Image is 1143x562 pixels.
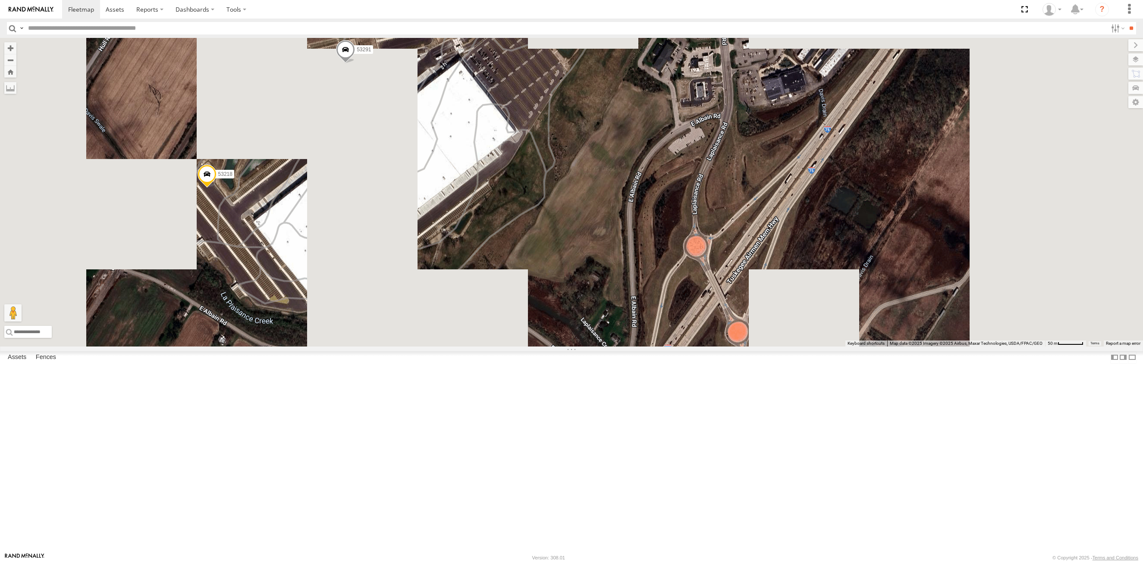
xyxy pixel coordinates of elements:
[1052,555,1138,560] div: © Copyright 2025 -
[1119,351,1127,364] label: Dock Summary Table to the Right
[1128,96,1143,108] label: Map Settings
[218,172,232,178] span: 53218
[848,340,885,347] button: Keyboard shortcuts
[1093,555,1138,560] a: Terms and Conditions
[3,351,31,363] label: Assets
[1106,341,1140,346] a: Report a map error
[532,555,565,560] div: Version: 308.01
[1095,3,1109,16] i: ?
[1090,342,1099,345] a: Terms (opens in new tab)
[1048,341,1058,346] span: 50 m
[1039,3,1064,16] div: Miky Transport
[1128,351,1137,364] label: Hide Summary Table
[9,6,53,12] img: rand-logo.svg
[1110,351,1119,364] label: Dock Summary Table to the Left
[5,553,44,562] a: Visit our Website
[4,42,16,54] button: Zoom in
[31,351,60,363] label: Fences
[1108,22,1126,34] label: Search Filter Options
[890,341,1043,346] span: Map data ©2025 Imagery ©2025 Airbus, Maxar Technologies, USDA/FPAC/GEO
[357,47,371,53] span: 53291
[4,54,16,66] button: Zoom out
[4,66,16,78] button: Zoom Home
[4,304,22,322] button: Drag Pegman onto the map to open Street View
[4,82,16,94] label: Measure
[1045,340,1086,347] button: Map Scale: 50 m per 56 pixels
[18,22,25,34] label: Search Query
